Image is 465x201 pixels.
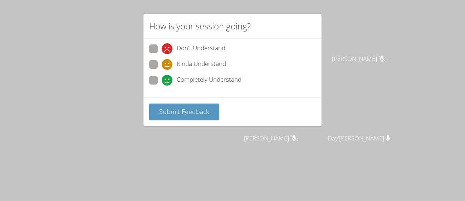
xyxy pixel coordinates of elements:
[177,43,225,54] span: Don't Understand
[149,20,251,33] h2: How is your session going?
[177,59,226,70] span: Kinda Understand
[149,104,219,120] button: Submit Feedback
[159,107,209,116] span: Submit Feedback
[177,75,241,86] span: Completely Understand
